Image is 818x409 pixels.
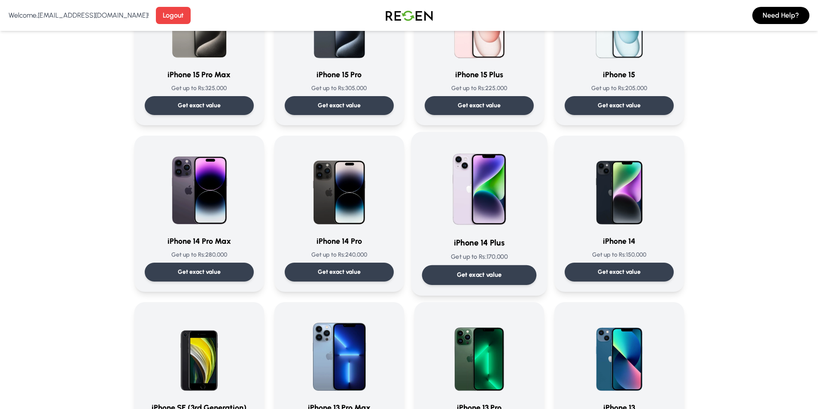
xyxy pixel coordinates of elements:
[318,101,361,110] p: Get exact value
[145,69,254,81] h3: iPhone 15 Pro Max
[456,270,502,279] p: Get exact value
[598,268,641,276] p: Get exact value
[158,146,240,228] img: iPhone 14 Pro Max
[158,312,240,395] img: iPhone SE (3rd Generation)
[752,7,809,24] button: Need Help?
[578,312,660,395] img: iPhone 13
[565,235,674,247] h3: iPhone 14
[598,101,641,110] p: Get exact value
[438,312,520,395] img: iPhone 13 Pro
[422,252,536,261] p: Get up to Rs: 170,000
[285,84,394,93] p: Get up to Rs: 305,000
[422,236,536,249] h3: iPhone 14 Plus
[565,69,674,81] h3: iPhone 15
[379,3,439,27] img: Logo
[425,69,534,81] h3: iPhone 15 Plus
[285,69,394,81] h3: iPhone 15 Pro
[565,84,674,93] p: Get up to Rs: 205,000
[436,142,523,229] img: iPhone 14 Plus
[145,235,254,247] h3: iPhone 14 Pro Max
[425,84,534,93] p: Get up to Rs: 225,000
[285,235,394,247] h3: iPhone 14 Pro
[178,268,221,276] p: Get exact value
[285,251,394,259] p: Get up to Rs: 240,000
[565,251,674,259] p: Get up to Rs: 150,000
[298,312,380,395] img: iPhone 13 Pro Max
[298,146,380,228] img: iPhone 14 Pro
[156,7,191,24] button: Logout
[145,84,254,93] p: Get up to Rs: 325,000
[145,251,254,259] p: Get up to Rs: 280,000
[578,146,660,228] img: iPhone 14
[178,101,221,110] p: Get exact value
[9,10,149,21] p: Welcome, [EMAIL_ADDRESS][DOMAIN_NAME] !
[318,268,361,276] p: Get exact value
[458,101,501,110] p: Get exact value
